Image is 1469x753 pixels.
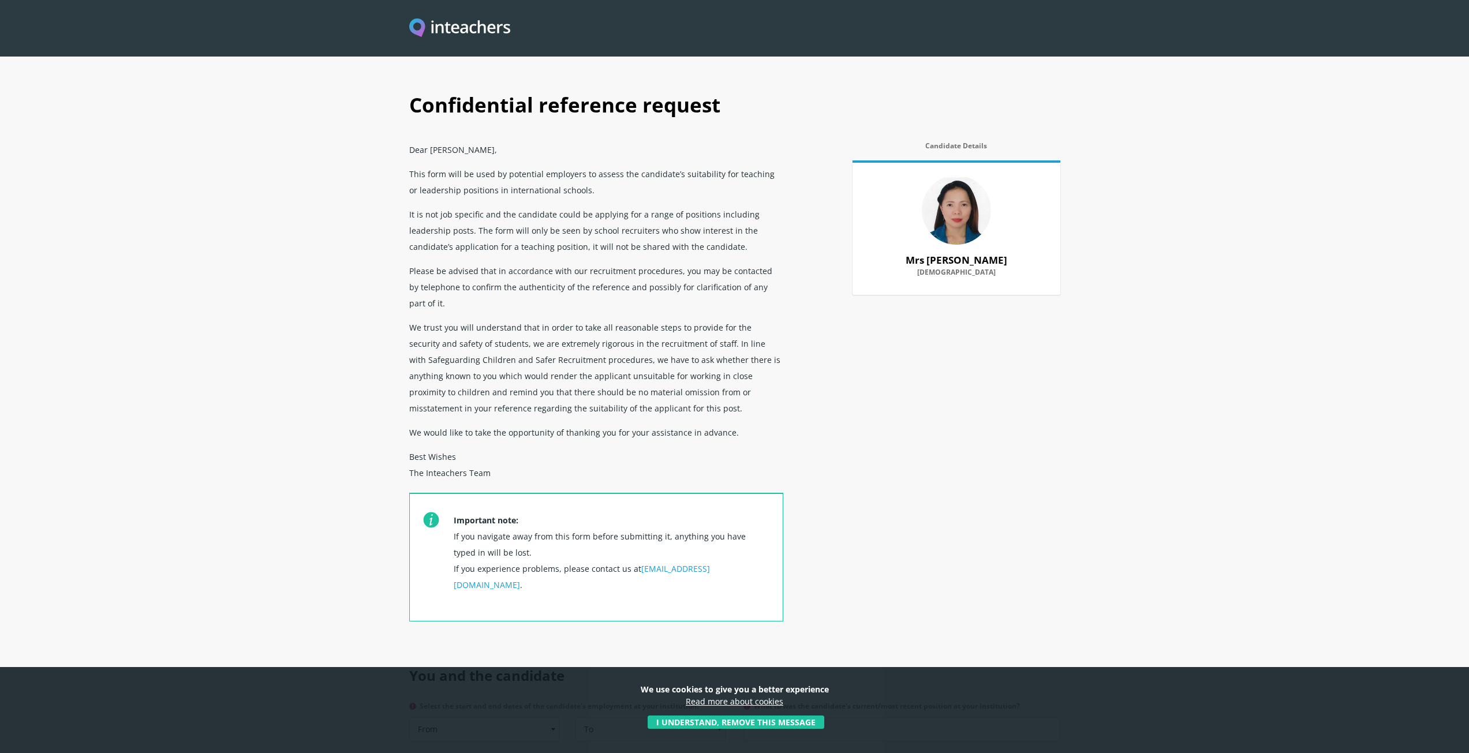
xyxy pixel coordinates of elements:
p: If you navigate away from this form before submitting it, anything you have typed in will be lost... [454,508,769,621]
strong: Mrs [PERSON_NAME] [906,253,1007,267]
strong: Important note: [454,515,518,526]
img: Inteachers [409,18,511,39]
button: I understand, remove this message [648,715,824,729]
p: Dear [PERSON_NAME], [409,137,783,162]
p: We would like to take the opportunity of thanking you for your assistance in advance. [409,420,783,444]
a: Read more about cookies [686,696,783,707]
a: Visit this site's homepage [409,18,511,39]
p: It is not job specific and the candidate could be applying for a range of positions including lea... [409,202,783,259]
p: Please be advised that in accordance with our recruitment procedures, you may be contacted by tel... [409,259,783,315]
p: Best Wishes The Inteachers Team [409,444,783,493]
label: [DEMOGRAPHIC_DATA] [866,268,1046,283]
p: We trust you will understand that in order to take all reasonable steps to provide for the securi... [409,315,783,420]
label: Candidate Details [853,142,1060,157]
img: 54854 [922,175,991,245]
h1: Confidential reference request [409,81,1060,137]
p: This form will be used by potential employers to assess the candidate’s suitability for teaching ... [409,162,783,202]
strong: We use cookies to give you a better experience [641,684,829,695]
span: You and the candidate [409,666,565,685]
